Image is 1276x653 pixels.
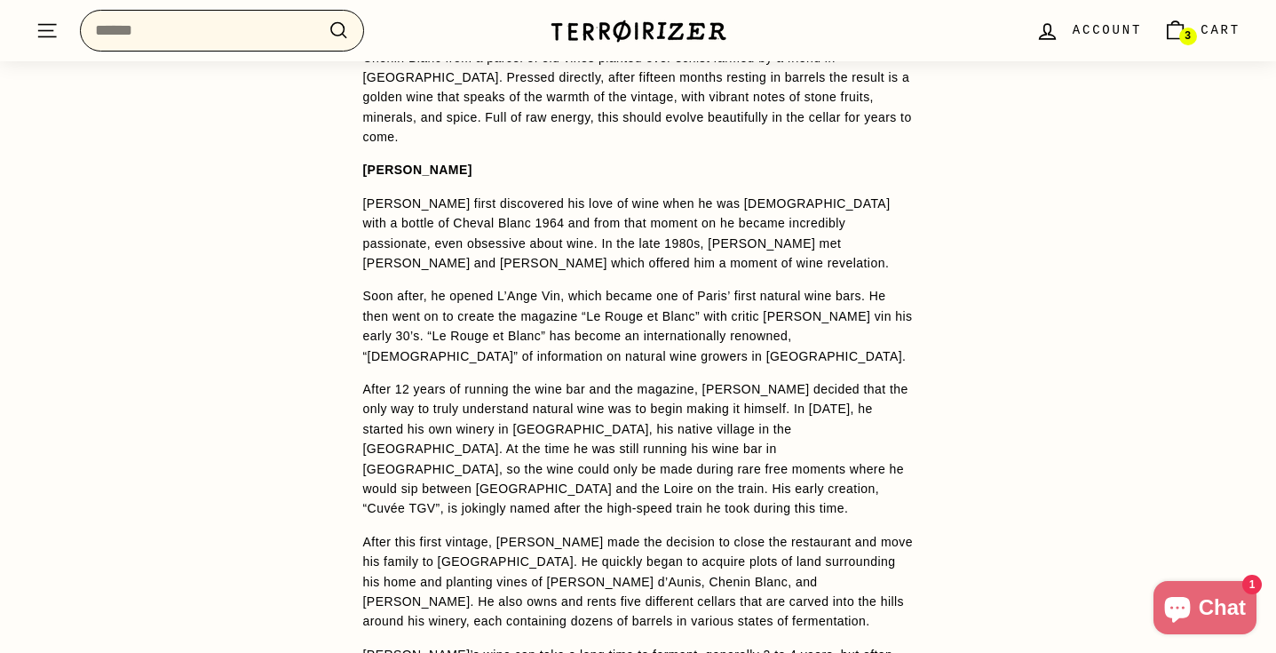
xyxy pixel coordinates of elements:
p: Chenin Blanc from a parcel of old vines planted over schist farmed by a friend in [GEOGRAPHIC_DAT... [363,48,914,147]
p: After 12 years of running the wine bar and the magazine, [PERSON_NAME] decided that the only way ... [363,379,914,519]
span: Cart [1201,20,1240,40]
p: After this first vintage, [PERSON_NAME] made the decision to close the restaurant and move his fa... [363,532,914,632]
a: Cart [1153,4,1251,57]
p: [PERSON_NAME] first discovered his love of wine when he was [DEMOGRAPHIC_DATA] with a bottle of C... [363,194,914,274]
inbox-online-store-chat: Shopify online store chat [1148,581,1262,639]
span: Account [1073,20,1142,40]
a: Account [1025,4,1153,57]
p: Soon after, he opened L’Ange Vin, which became one of Paris’ first natural wine bars. He then wen... [363,286,914,366]
strong: [PERSON_NAME] [363,163,472,177]
span: 3 [1185,30,1191,43]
